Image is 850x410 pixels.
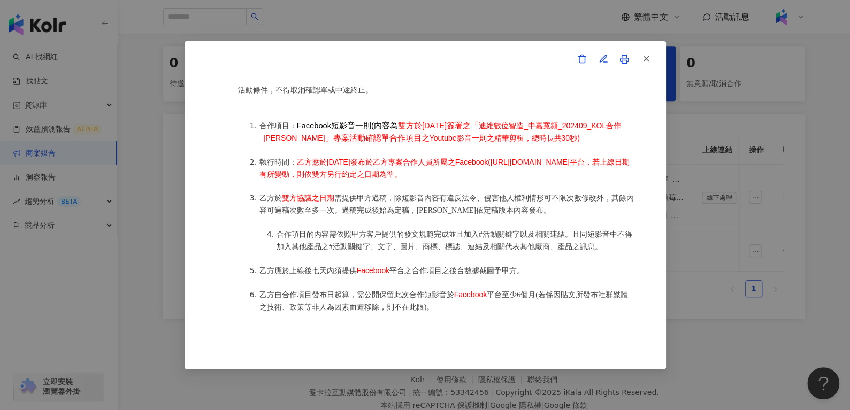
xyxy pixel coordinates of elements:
span: 專案活動條件，不得取消確認單或中途終止。 [238,74,631,94]
span: 合作項目： [259,122,297,130]
span: 」專案活動確認單 [325,134,389,142]
span: Facebook [454,290,487,299]
span: 乙方應於[DATE]發布於乙方專案合作人員所屬之Facebook([URL][DOMAIN_NAME]平台，若上線日期有所變動，則依雙方另行約定之日期為準。 [259,158,630,179]
span: 需提供甲方過稿，除短影音內容有違反法令、侵害他人權利情形可不限次數修改外，其餘內容可過稿次數至多一次。過稿完成後始為定稿，[PERSON_NAME]依定稿版本內容發布。 [259,194,634,214]
span: Youtube影音一則之精華剪輯，總時長共30秒) [429,134,579,142]
span: Facebook [357,266,389,275]
span: Facebook短影音一則(內容為 [297,121,398,130]
span: 乙方於 [259,194,282,202]
span: 合作項目的內容需依照甲方客戶提供的發文規範完成並且加入#活動關鍵字以及相關連結。且同短影音中不得加入其他產品之#活動關鍵字、文字、圖片、商標、標誌、連結及相關代表其他廠商、產品之訊息。 [277,230,632,251]
span: 乙方自合作項目發布日起算，需公開保留此次合作短影音於 [259,291,454,299]
div: [x] 當我按下「我同意」按鈕後，即代表我已審閱並同意本文件之全部內容，且我是合法或有權限的簽署人。(GMT+8 [DATE] 13:04) [217,84,634,327]
span: 執行時間： [259,158,297,166]
span: 雙方於[DATE]簽署之「 [398,121,479,130]
span: 平台至少6個月(若係因貼文所發布社群媒體之技術、政策等非人為因素而遭移除，則不在此限)。 [259,291,628,311]
span: 迪維數位智造_中嘉寬頻_202409_KOL合作_[PERSON_NAME] [259,121,622,142]
span: 合作項目之 [389,134,429,142]
span: 雙方協議之日期 [282,194,334,202]
span: 乙方應於上線後七天內須提供 [259,267,357,275]
span: 平台之合作項目之後台數據截圖予甲方。 [389,267,524,275]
